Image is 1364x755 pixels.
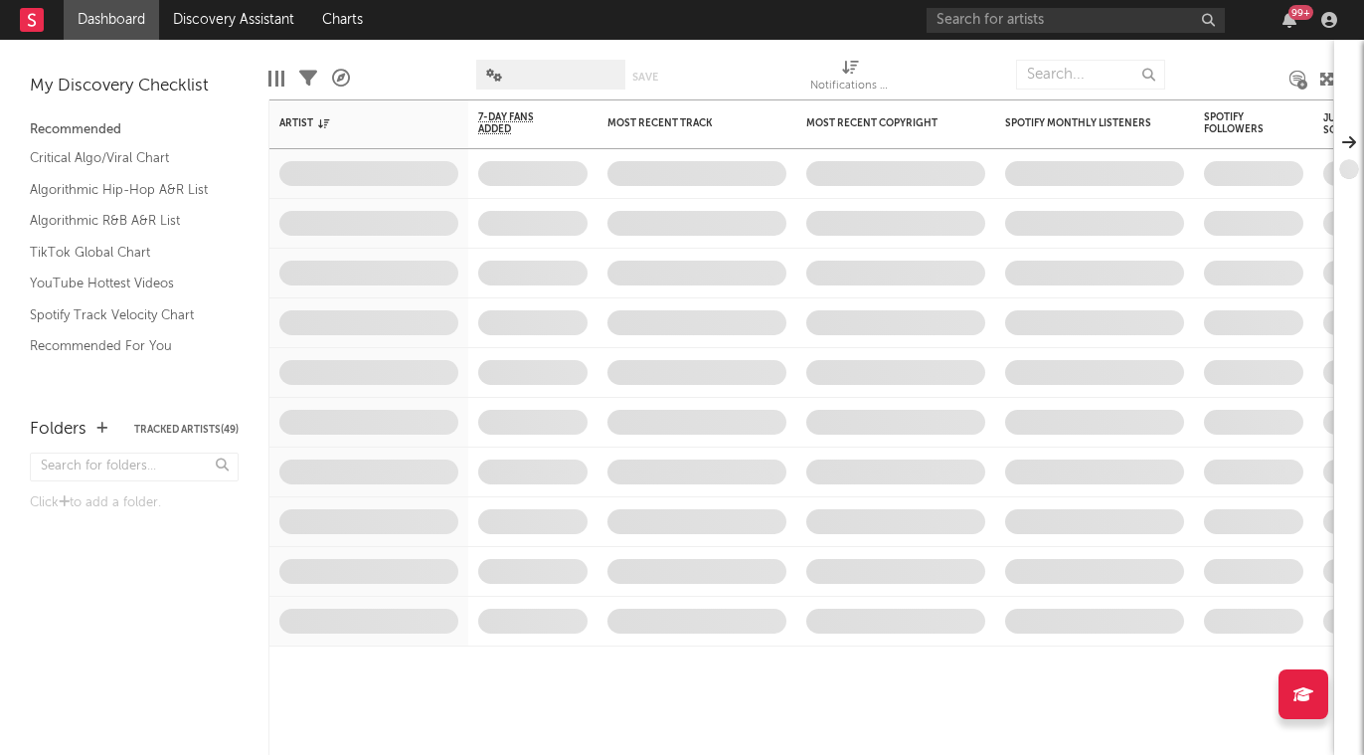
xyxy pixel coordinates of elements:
a: Critical Algo/Viral Chart [30,147,219,169]
a: YouTube Hottest Videos [30,273,219,294]
div: Notifications (Artist) [810,75,890,98]
div: Spotify Monthly Listeners [1005,117,1154,129]
a: Spotify Track Velocity Chart [30,304,219,326]
div: Most Recent Copyright [806,117,955,129]
div: 99 + [1288,5,1313,20]
div: Folders [30,418,86,442]
div: Recommended [30,118,239,142]
div: Filters [299,50,317,107]
div: Edit Columns [268,50,284,107]
button: 99+ [1282,12,1296,28]
a: Recommended For You [30,335,219,357]
button: Save [632,72,658,83]
div: Spotify Followers [1204,111,1274,135]
div: Click to add a folder. [30,491,239,515]
a: TikTok Global Chart [30,242,219,264]
div: A&R Pipeline [332,50,350,107]
div: Most Recent Track [607,117,757,129]
input: Search for folders... [30,453,239,481]
div: Notifications (Artist) [810,50,890,107]
a: Algorithmic R&B A&R List [30,210,219,232]
div: Artist [279,117,428,129]
input: Search... [1016,60,1165,90]
button: Tracked Artists(49) [134,425,239,435]
input: Search for artists [927,8,1225,33]
div: My Discovery Checklist [30,75,239,98]
a: Algorithmic Hip-Hop A&R List [30,179,219,201]
span: 7-Day Fans Added [478,111,558,135]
